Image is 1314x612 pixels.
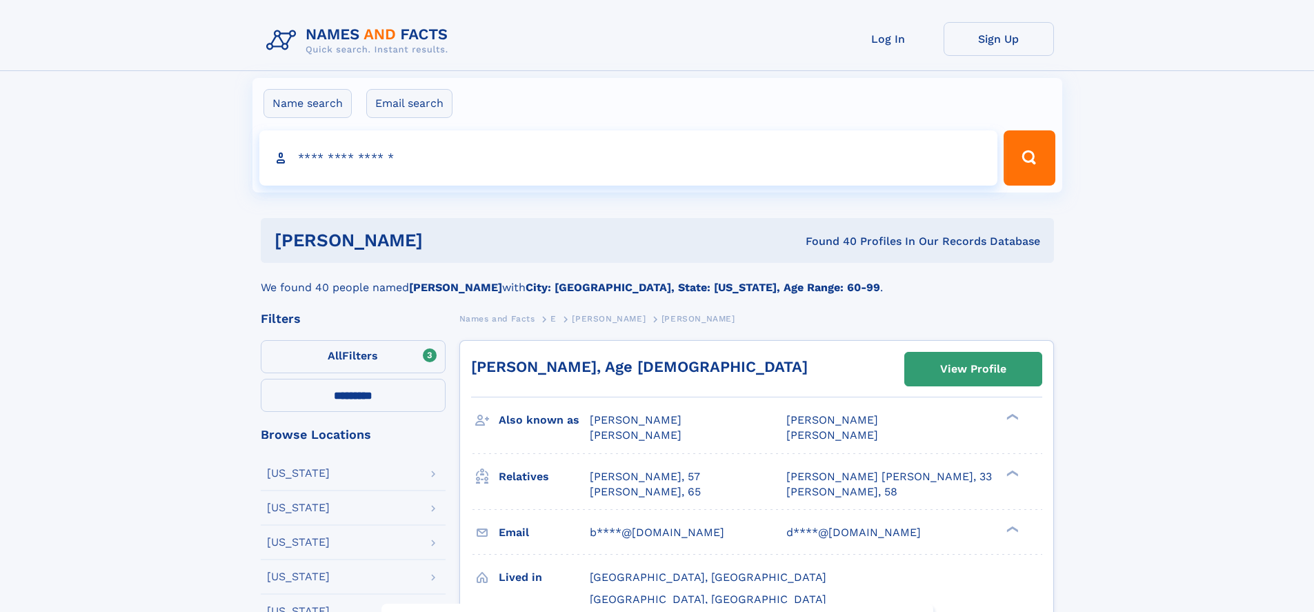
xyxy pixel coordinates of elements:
[471,358,808,375] a: [PERSON_NAME], Age [DEMOGRAPHIC_DATA]
[261,263,1054,296] div: We found 40 people named with .
[267,537,330,548] div: [US_STATE]
[1003,468,1019,477] div: ❯
[590,469,700,484] a: [PERSON_NAME], 57
[590,428,681,442] span: [PERSON_NAME]
[499,566,590,589] h3: Lived in
[328,349,342,362] span: All
[366,89,452,118] label: Email search
[572,314,646,324] span: [PERSON_NAME]
[267,468,330,479] div: [US_STATE]
[499,521,590,544] h3: Email
[259,130,998,186] input: search input
[261,340,446,373] label: Filters
[1003,524,1019,533] div: ❯
[267,571,330,582] div: [US_STATE]
[786,428,878,442] span: [PERSON_NAME]
[590,571,826,584] span: [GEOGRAPHIC_DATA], [GEOGRAPHIC_DATA]
[459,310,535,327] a: Names and Facts
[261,313,446,325] div: Filters
[267,502,330,513] div: [US_STATE]
[1003,413,1019,422] div: ❯
[1004,130,1055,186] button: Search Button
[550,310,557,327] a: E
[905,353,1042,386] a: View Profile
[614,234,1040,249] div: Found 40 Profiles In Our Records Database
[261,428,446,441] div: Browse Locations
[275,232,615,249] h1: [PERSON_NAME]
[261,22,459,59] img: Logo Names and Facts
[572,310,646,327] a: [PERSON_NAME]
[526,281,880,294] b: City: [GEOGRAPHIC_DATA], State: [US_STATE], Age Range: 60-99
[944,22,1054,56] a: Sign Up
[661,314,735,324] span: [PERSON_NAME]
[786,484,897,500] a: [PERSON_NAME], 58
[499,465,590,488] h3: Relatives
[590,593,826,606] span: [GEOGRAPHIC_DATA], [GEOGRAPHIC_DATA]
[786,413,878,426] span: [PERSON_NAME]
[409,281,502,294] b: [PERSON_NAME]
[590,413,681,426] span: [PERSON_NAME]
[550,314,557,324] span: E
[263,89,352,118] label: Name search
[499,408,590,432] h3: Also known as
[786,469,992,484] a: [PERSON_NAME] [PERSON_NAME], 33
[833,22,944,56] a: Log In
[590,484,701,500] a: [PERSON_NAME], 65
[940,353,1006,385] div: View Profile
